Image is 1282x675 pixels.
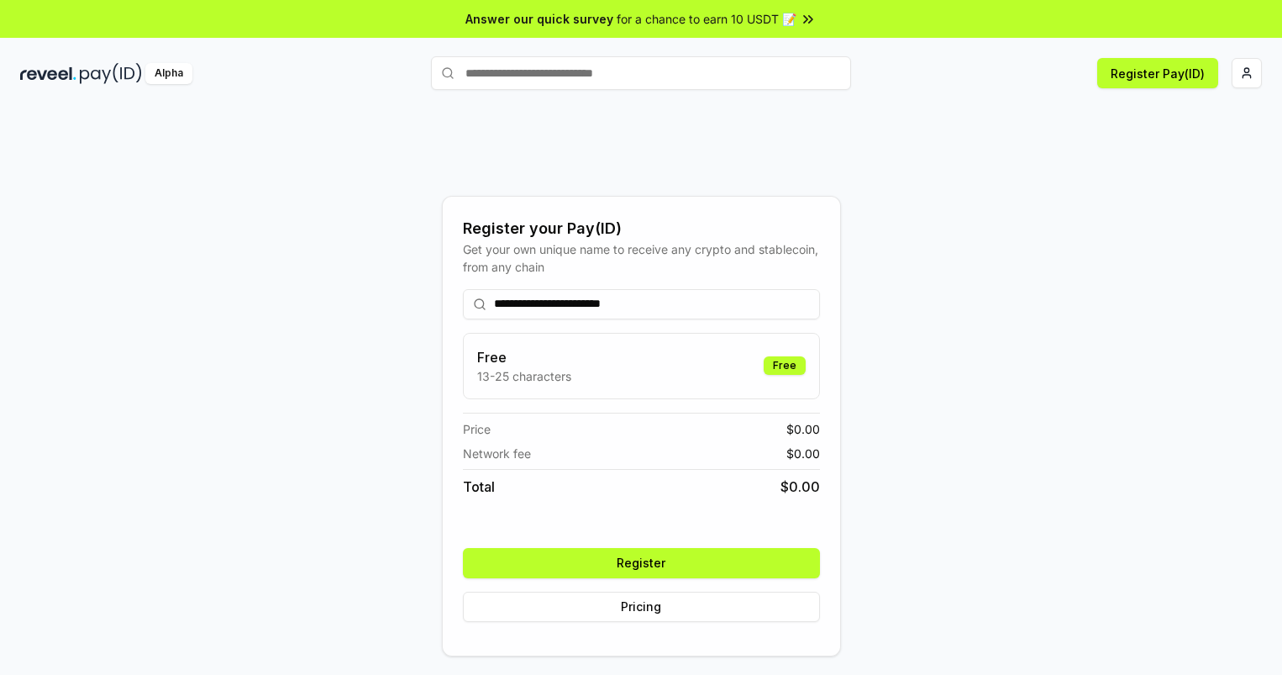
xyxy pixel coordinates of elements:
[477,347,571,367] h3: Free
[463,240,820,276] div: Get your own unique name to receive any crypto and stablecoin, from any chain
[1097,58,1218,88] button: Register Pay(ID)
[617,10,796,28] span: for a chance to earn 10 USDT 📝
[145,63,192,84] div: Alpha
[20,63,76,84] img: reveel_dark
[80,63,142,84] img: pay_id
[786,420,820,438] span: $ 0.00
[786,445,820,462] span: $ 0.00
[463,420,491,438] span: Price
[463,592,820,622] button: Pricing
[764,356,806,375] div: Free
[463,217,820,240] div: Register your Pay(ID)
[463,548,820,578] button: Register
[780,477,820,497] span: $ 0.00
[465,10,613,28] span: Answer our quick survey
[477,367,571,385] p: 13-25 characters
[463,477,495,497] span: Total
[463,445,531,462] span: Network fee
